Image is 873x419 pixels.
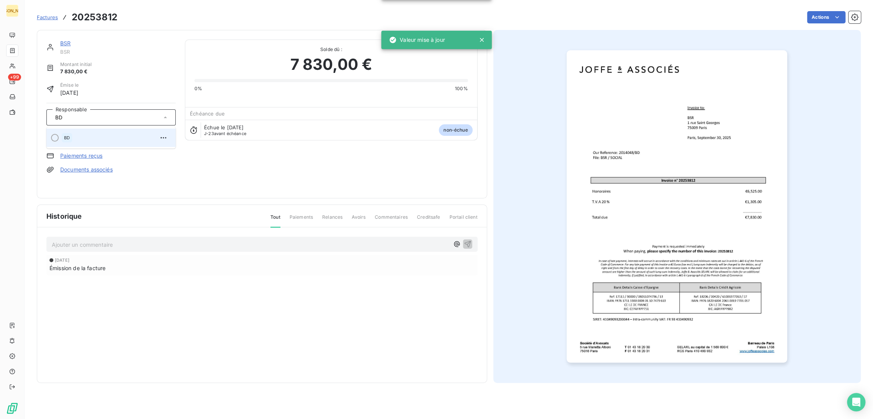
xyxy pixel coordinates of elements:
span: 7 830,00 € [290,53,372,76]
span: [DATE] [55,258,69,262]
span: BSR [60,49,176,55]
span: Commentaires [375,214,408,227]
span: Solde dû : [194,46,468,53]
div: Valeur mise à jour [389,33,445,47]
span: Émission de la facture [49,264,105,272]
span: 0% [194,85,202,92]
span: Échéance due [190,111,225,117]
span: Émise le [60,82,79,89]
span: Creditsafe [417,214,440,227]
button: Actions [807,11,845,23]
span: Tout [270,214,280,228]
img: Logo LeanPay [6,402,18,414]
input: Ajouter une valeur [54,114,76,121]
span: Paiements [290,214,313,227]
a: Factures [37,13,58,21]
img: invoice_thumbnail [567,50,787,363]
span: Factures [37,14,58,20]
a: Documents associés [60,166,113,173]
span: Historique [46,211,82,221]
span: Échue le [DATE] [204,124,244,130]
span: 100% [455,85,468,92]
div: [PERSON_NAME] [6,5,18,17]
a: Paiements reçus [60,152,102,160]
span: Portail client [449,214,477,227]
span: non-échue [439,124,472,136]
h3: 20253812 [72,10,117,24]
div: Open Intercom Messenger [847,393,865,411]
span: Montant initial [60,61,92,68]
span: avant échéance [204,131,246,136]
span: +99 [8,74,21,81]
span: [DATE] [60,89,79,97]
span: 7 830,00 € [60,68,92,76]
a: BSR [60,40,71,46]
span: J-23 [204,131,214,136]
span: Avoirs [352,214,366,227]
span: BD [64,135,70,140]
span: Relances [322,214,343,227]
